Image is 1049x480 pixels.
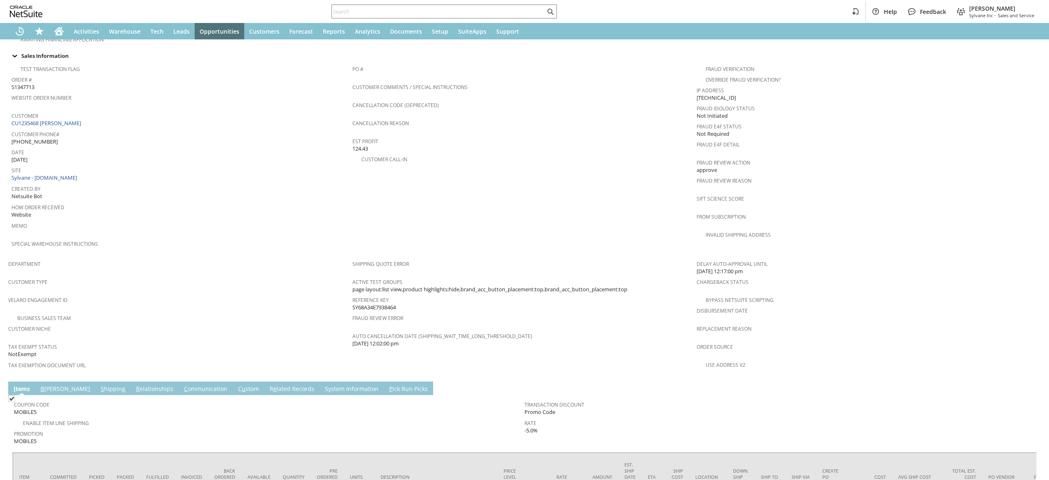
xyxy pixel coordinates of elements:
a: Coupon Code [14,401,50,408]
div: Rate [534,474,567,480]
span: Warehouse [109,27,141,35]
span: P [389,385,393,393]
span: Activities [74,27,99,35]
a: Opportunities [195,23,244,39]
a: Order Source [697,343,733,350]
a: Documents [385,23,427,39]
a: Analytics [350,23,385,39]
span: Website [11,211,31,219]
span: page layout:list view,product highlights:hide,brand_acc_button_placement:top,brand_acc_button_pla... [352,286,627,293]
a: Invalid Shipping Address [706,231,771,238]
span: u [242,385,245,393]
a: Customer Type [8,279,48,286]
svg: logo [10,6,43,17]
span: Sylvane Inc [969,12,993,18]
span: I [14,385,16,393]
a: Fraud Verification [706,66,754,73]
svg: Recent Records [15,26,25,36]
span: [PHONE_NUMBER] [11,138,58,146]
span: Help [884,8,897,16]
a: Warehouse [104,23,145,39]
a: Enable Item Line Shipping [23,420,89,427]
a: CU1235468 [PERSON_NAME] [11,119,83,127]
span: Sales and Service [998,12,1034,18]
a: Est Profit [352,138,378,145]
span: approve [697,166,717,174]
span: S [101,385,104,393]
div: Create PO [822,468,841,480]
a: Sylvane - [DOMAIN_NAME] [11,174,79,181]
span: e [273,385,277,393]
a: Date [11,149,24,156]
a: Customer [11,112,38,119]
a: Business Sales Team [17,315,71,322]
div: Quantity [283,474,304,480]
span: MOBILE5 [14,437,36,445]
img: Checked [8,395,15,402]
div: Description [381,474,491,480]
a: Replacement reason [697,325,752,332]
div: Down. Ship [733,468,749,480]
a: Fraud E4F Detail [697,141,740,148]
span: y [328,385,331,393]
svg: Search [545,7,555,16]
div: Units [350,474,368,480]
a: Unrolled view on [1026,383,1036,393]
div: Ship To [761,474,779,480]
a: IP Address [697,87,724,94]
div: Sales Information [8,50,1038,61]
span: Support [496,27,519,35]
a: Special Warehouse Instructions [11,240,98,247]
a: Delay Auto-Approval Until [697,261,767,267]
a: System Information [323,385,381,394]
a: Created By [11,185,41,192]
a: Chargeback Status [697,279,749,286]
a: How Order Received [11,204,64,211]
a: Fraud Review Action [697,159,750,166]
span: [DATE] 12:02:00 pm [352,340,399,347]
a: B[PERSON_NAME] [39,385,92,394]
span: Setup [432,27,448,35]
div: Amount [579,474,612,480]
span: Leads [173,27,190,35]
div: Packed [117,474,134,480]
a: Fraud E4F Status [697,123,742,130]
div: Ship Via [792,474,810,480]
a: Activities [69,23,104,39]
a: Forecast [284,23,318,39]
a: Fraud Idology Status [697,105,755,112]
div: Shortcuts [30,23,49,39]
span: SY68A34E7938464 [352,304,396,311]
div: Cost [853,474,886,480]
span: Documents [390,27,422,35]
a: Velaro Engagement ID [8,297,68,304]
a: Support [491,23,524,39]
a: Home [49,23,69,39]
a: Active Test Groups [352,279,402,286]
a: Customer Phone# [11,131,59,138]
a: Memo [11,222,27,229]
span: C [184,385,188,393]
a: Customer Niche [8,325,51,332]
a: Leads [168,23,195,39]
a: PO # [352,66,363,73]
a: Customer Call-in [361,156,407,163]
a: Rate [524,420,536,427]
input: Search [332,7,545,16]
span: S1347713 [11,83,34,91]
span: B [41,385,44,393]
span: [TECHNICAL_ID] [697,94,736,102]
svg: Shortcuts [34,26,44,36]
a: Tax Exemption Document URL [8,362,86,369]
div: Location [695,474,721,480]
span: [DATE] [11,156,27,164]
div: Pre Ordered [317,468,338,480]
a: Sift Science Score [697,195,744,202]
span: Customers [249,27,279,35]
span: MOBILE5 [14,408,36,416]
a: Site [11,167,21,174]
a: Pick Run Picks [387,385,430,394]
a: Website Order Number [11,94,71,101]
a: Setup [427,23,453,39]
a: Shipping [99,385,127,394]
